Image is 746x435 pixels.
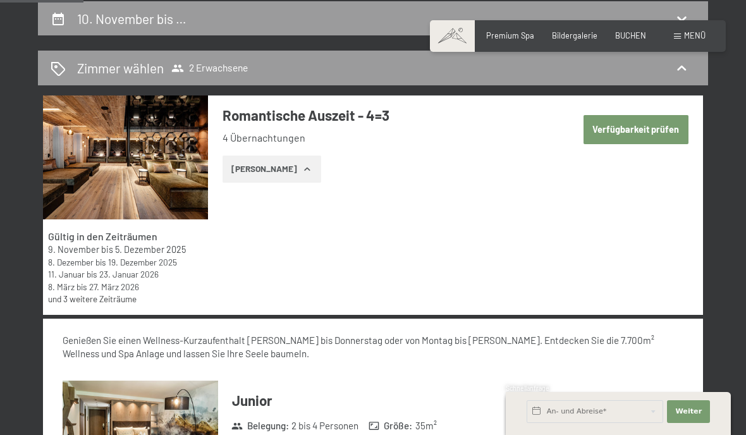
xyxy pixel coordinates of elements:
[48,293,137,304] a: und 3 weitere Zeiträume
[223,156,321,183] button: [PERSON_NAME]
[506,384,549,392] span: Schnellanfrage
[231,419,289,432] strong: Belegung :
[77,59,164,77] h2: Zimmer wählen
[667,400,710,423] button: Weiter
[291,419,358,432] span: 2 bis 4 Personen
[223,106,554,125] h3: Romantische Auszeit - 4=3
[615,30,646,40] a: BUCHEN
[115,244,186,255] time: 05.12.2025
[48,243,203,256] div: bis
[48,268,203,280] div: bis
[48,230,157,242] strong: Gültig in den Zeiträumen
[48,281,203,293] div: bis
[675,407,702,417] span: Weiter
[108,257,177,267] time: 19.12.2025
[369,419,413,432] strong: Größe :
[43,95,208,219] img: mss_renderimg.php
[684,30,706,40] span: Menü
[48,244,99,255] time: 09.11.2025
[99,269,159,279] time: 23.01.2026
[77,11,186,27] h2: 10. November bis …
[415,419,437,432] span: 35 m²
[171,62,248,75] span: 2 Erwachsene
[223,131,554,145] li: 4 Übernachtungen
[232,391,544,410] h3: Junior
[48,269,85,279] time: 11.01.2026
[48,256,203,268] div: bis
[552,30,597,40] a: Bildergalerie
[48,281,75,292] time: 08.03.2026
[89,281,139,292] time: 27.03.2026
[486,30,534,40] a: Premium Spa
[48,257,94,267] time: 08.12.2025
[63,334,683,361] div: Genießen Sie einen Wellness-Kurzaufenthalt [PERSON_NAME] bis Donnerstag oder von Montag bis [PERS...
[584,115,688,144] button: Verfügbarkeit prüfen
